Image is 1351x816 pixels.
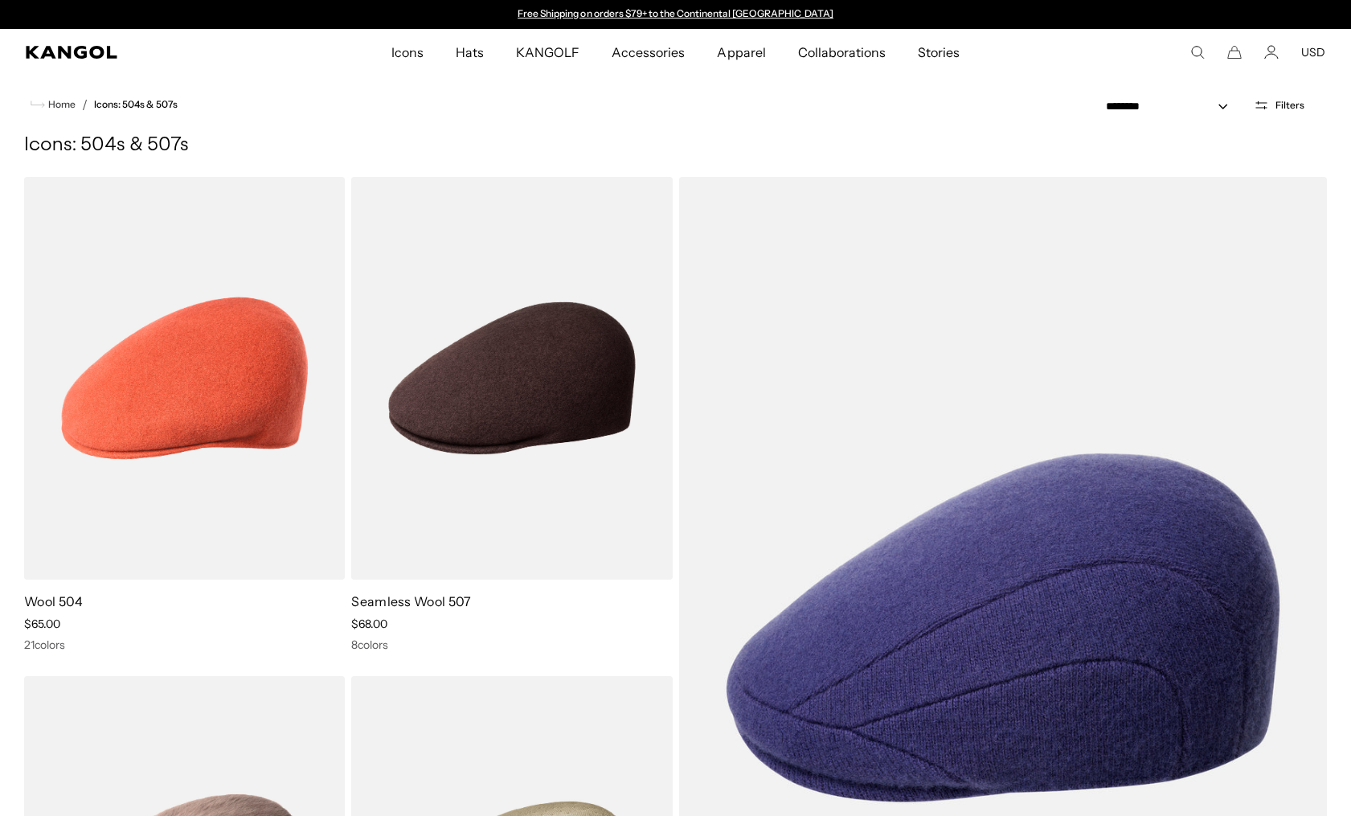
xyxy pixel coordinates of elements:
div: 1 of 2 [510,8,841,21]
a: Seamless Wool 507 [351,593,471,609]
div: 21 colors [24,638,345,652]
span: Hats [456,29,484,76]
li: / [76,95,88,114]
a: Account [1264,45,1279,59]
a: Stories [902,29,976,76]
a: Icons: 504s & 507s [94,99,178,110]
a: Home [31,97,76,112]
span: KANGOLF [516,29,579,76]
span: $68.00 [351,617,387,631]
div: Announcement [510,8,841,21]
h1: Icons: 504s & 507s [24,133,1327,158]
button: Open filters [1244,98,1314,113]
span: Filters [1275,100,1304,111]
button: USD [1301,45,1325,59]
a: Wool 504 [24,593,84,609]
select: Sort by: Featured [1099,98,1244,115]
span: Apparel [717,29,765,76]
div: 8 colors [351,638,672,652]
summary: Search here [1190,45,1205,59]
a: Accessories [596,29,701,76]
span: Accessories [612,29,685,76]
a: Hats [440,29,500,76]
slideshow-component: Announcement bar [510,8,841,21]
span: Collaborations [798,29,886,76]
button: Cart [1227,45,1242,59]
span: Home [45,99,76,110]
a: Free Shipping on orders $79+ to the Continental [GEOGRAPHIC_DATA] [518,7,833,19]
img: Seamless Wool 507 [351,177,672,580]
a: Icons [375,29,440,76]
span: Stories [918,29,960,76]
a: Collaborations [782,29,902,76]
span: $65.00 [24,617,60,631]
img: Wool 504 [24,177,345,580]
a: KANGOLF [500,29,596,76]
a: Kangol [26,46,259,59]
a: Apparel [701,29,781,76]
span: Icons [391,29,424,76]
